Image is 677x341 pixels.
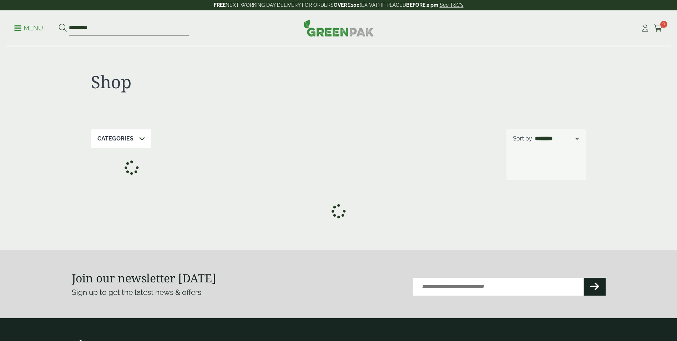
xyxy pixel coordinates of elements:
p: Sign up to get the latest news & offers [72,287,312,298]
a: 0 [654,23,663,34]
h1: Shop [91,71,339,92]
i: Cart [654,25,663,32]
p: Sort by [513,134,532,143]
strong: OVER £100 [334,2,360,8]
strong: BEFORE 2 pm [406,2,438,8]
select: Shop order [534,134,580,143]
strong: Join our newsletter [DATE] [72,270,216,286]
a: Menu [14,24,43,31]
p: Categories [97,134,133,143]
span: 0 [660,21,667,28]
strong: FREE [214,2,226,8]
i: My Account [641,25,650,32]
p: Menu [14,24,43,33]
img: GreenPak Supplies [303,19,374,36]
a: See T&C's [440,2,464,8]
